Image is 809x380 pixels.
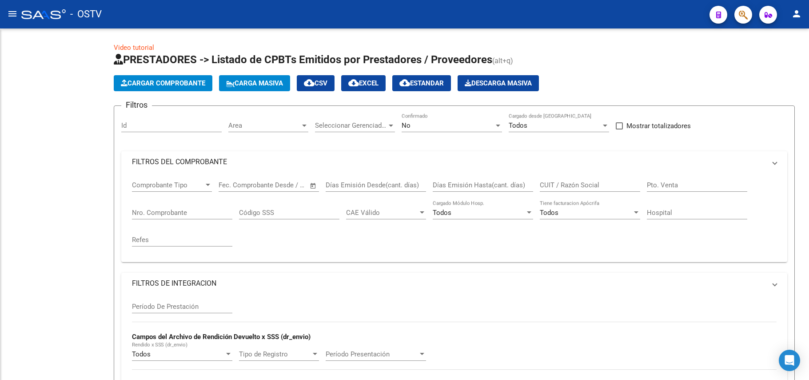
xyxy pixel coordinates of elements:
[297,75,335,91] button: CSV
[465,79,532,87] span: Descarga Masiva
[341,75,386,91] button: EXCEL
[121,151,787,173] mat-expansion-panel-header: FILTROS DEL COMPROBANTE
[121,79,205,87] span: Cargar Comprobante
[304,79,327,87] span: CSV
[348,79,379,87] span: EXCEL
[132,157,766,167] mat-panel-title: FILTROS DEL COMPROBANTE
[346,209,418,217] span: CAE Válido
[226,79,283,87] span: Carga Masiva
[315,121,387,129] span: Seleccionar Gerenciador
[114,53,492,66] span: PRESTADORES -> Listado de CPBTs Emitidos por Prestadores / Proveedores
[132,333,311,341] strong: Campos del Archivo de Rendición Devuelto x SSS (dr_envio)
[219,75,290,91] button: Carga Masiva
[791,8,802,19] mat-icon: person
[263,181,306,189] input: Fecha fin
[239,350,311,358] span: Tipo de Registro
[121,273,787,294] mat-expansion-panel-header: FILTROS DE INTEGRACION
[492,57,513,65] span: (alt+q)
[458,75,539,91] app-download-masive: Descarga masiva de comprobantes (adjuntos)
[132,350,151,358] span: Todos
[219,181,255,189] input: Fecha inicio
[121,99,152,111] h3: Filtros
[348,77,359,88] mat-icon: cloud_download
[399,77,410,88] mat-icon: cloud_download
[70,4,102,24] span: - OSTV
[458,75,539,91] button: Descarga Masiva
[114,75,212,91] button: Cargar Comprobante
[779,350,800,371] div: Open Intercom Messenger
[132,181,204,189] span: Comprobante Tipo
[228,121,300,129] span: Area
[509,121,527,129] span: Todos
[392,75,451,91] button: Estandar
[7,8,18,19] mat-icon: menu
[121,173,787,262] div: FILTROS DEL COMPROBANTE
[304,77,315,88] mat-icon: cloud_download
[402,121,410,129] span: No
[132,279,766,288] mat-panel-title: FILTROS DE INTEGRACION
[114,44,154,52] a: Video tutorial
[399,79,444,87] span: Estandar
[626,121,691,131] span: Mostrar totalizadores
[433,209,451,217] span: Todos
[308,181,319,191] button: Open calendar
[540,209,558,217] span: Todos
[326,350,418,358] span: Período Presentación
